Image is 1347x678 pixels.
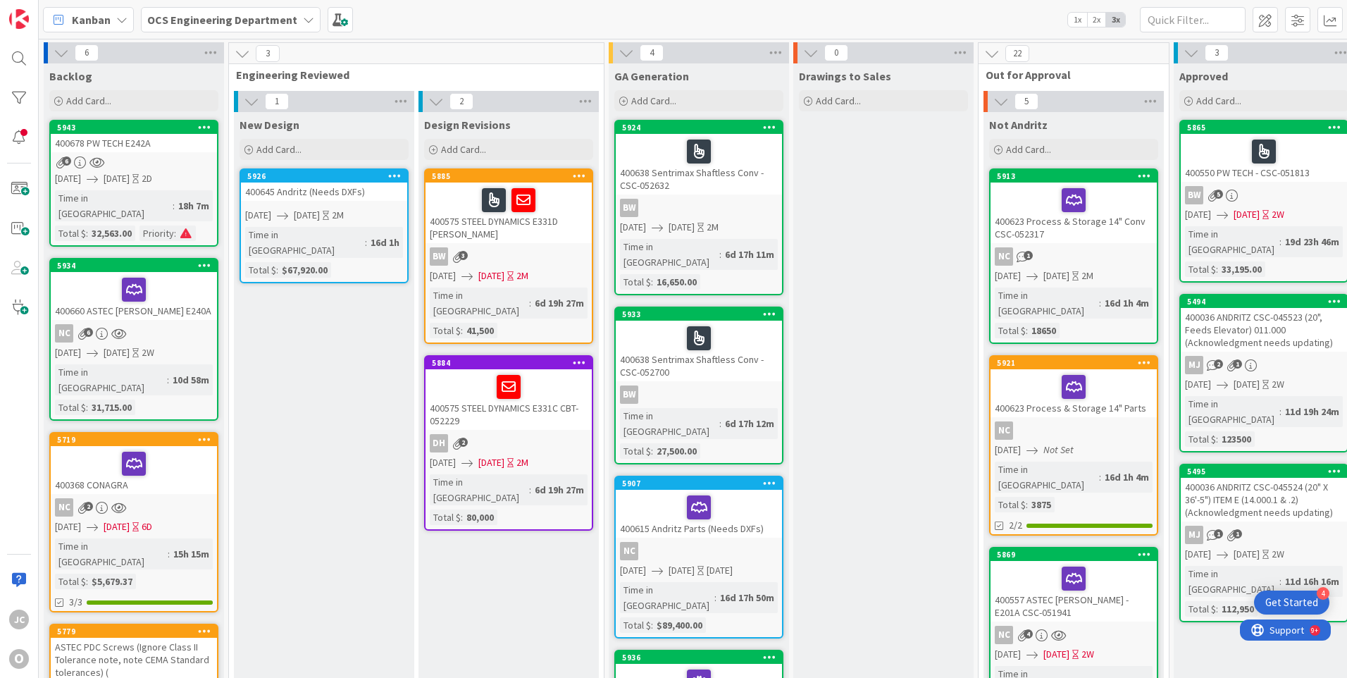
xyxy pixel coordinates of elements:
div: 400615 Andritz Parts (Needs DXFs) [616,490,782,538]
div: 5943 [57,123,217,132]
span: Support [30,2,64,19]
div: 5494400036 ANDRITZ CSC-045523 (20", Feeds Elevator) 011.000 (Acknowledgment needs updating) [1181,295,1347,352]
div: $89,400.00 [653,617,706,633]
div: 5885 [432,171,592,181]
div: 5934 [57,261,217,271]
span: : [529,482,531,498]
i: Not Set [1043,443,1074,456]
span: 1 [1233,529,1242,538]
span: : [1216,261,1218,277]
div: 18650 [1028,323,1060,338]
span: [DATE] [1185,547,1211,562]
span: [DATE] [1234,547,1260,562]
div: 2W [1081,647,1094,662]
span: 1 [1214,529,1223,538]
span: [DATE] [1043,269,1069,283]
div: 16d 1h 4m [1101,469,1153,485]
span: : [461,510,463,525]
span: : [719,247,721,262]
span: [DATE] [1043,647,1069,662]
span: Not Andritz [989,118,1048,132]
span: : [651,443,653,459]
div: 2M [516,269,528,283]
span: Add Card... [631,94,676,107]
div: 5921 [997,358,1157,368]
div: 5869 [997,550,1157,560]
div: Time in [GEOGRAPHIC_DATA] [1185,566,1279,597]
div: 400660 ASTEC [PERSON_NAME] E240A [51,272,217,320]
span: [DATE] [294,208,320,223]
span: 0 [824,44,848,61]
div: 5926 [247,171,407,181]
div: $5,679.37 [88,574,136,589]
span: : [173,198,175,214]
div: 32,563.00 [88,226,135,241]
span: : [719,416,721,431]
div: 2W [1272,547,1284,562]
span: 1 [265,93,289,110]
span: : [1279,234,1281,249]
div: 15h 15m [170,546,213,562]
span: Backlog [49,69,92,83]
div: NC [55,498,73,517]
span: Add Card... [1196,94,1241,107]
div: 16d 1h 4m [1101,295,1153,311]
span: [DATE] [55,345,81,360]
div: BW [426,247,592,266]
div: 6d 17h 12m [721,416,778,431]
div: 400623 Process & Storage 14" Parts [991,369,1157,417]
div: 5924 [616,121,782,134]
div: MJ [1181,526,1347,544]
span: [DATE] [620,563,646,578]
span: 5 [1014,93,1038,110]
div: Time in [GEOGRAPHIC_DATA] [55,538,168,569]
div: 2W [142,345,154,360]
div: Open Get Started checklist, remaining modules: 4 [1254,591,1329,615]
div: 5885400575 STEEL DYNAMICS E331D [PERSON_NAME] [426,170,592,243]
div: 400638 Sentrimax Shaftless Conv - CSC-052632 [616,134,782,195]
div: Time in [GEOGRAPHIC_DATA] [245,227,365,258]
div: BW [1181,186,1347,204]
span: : [168,546,170,562]
div: 16,650.00 [653,274,700,290]
span: Drawings to Sales [799,69,891,83]
span: 4 [640,44,664,61]
div: 5885 [426,170,592,183]
div: 6d 19h 27m [531,482,588,498]
span: [DATE] [104,345,130,360]
span: : [651,617,653,633]
div: 5779 [51,625,217,638]
div: Total $ [620,443,651,459]
span: : [167,372,169,388]
div: 5907400615 Andritz Parts (Needs DXFs) [616,477,782,538]
div: Total $ [245,262,276,278]
div: NC [51,498,217,517]
span: Design Revisions [424,118,511,132]
div: 19d 23h 46m [1281,234,1343,249]
div: 5921400623 Process & Storage 14" Parts [991,357,1157,417]
span: Add Card... [816,94,861,107]
div: 5933 [616,308,782,321]
div: DH [426,434,592,452]
div: NC [991,626,1157,644]
div: Time in [GEOGRAPHIC_DATA] [55,190,173,221]
div: 5926 [241,170,407,183]
div: 9+ [71,6,78,17]
div: Total $ [1185,431,1216,447]
div: 5494 [1187,297,1347,307]
span: Out for Approval [986,68,1151,82]
div: Time in [GEOGRAPHIC_DATA] [1185,396,1279,427]
div: Total $ [1185,261,1216,277]
div: BW [616,199,782,217]
div: 5865 [1187,123,1347,132]
div: MJ [1181,356,1347,374]
span: [DATE] [1185,377,1211,392]
div: 5934400660 ASTEC [PERSON_NAME] E240A [51,259,217,320]
div: MJ [1185,356,1203,374]
div: 11d 16h 16m [1281,574,1343,589]
span: New Design [240,118,299,132]
div: NC [991,421,1157,440]
div: 5926400645 Andritz (Needs DXFs) [241,170,407,201]
div: 5869400557 ASTEC [PERSON_NAME] - E201A CSC-051941 [991,548,1157,622]
span: 1x [1068,13,1087,27]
